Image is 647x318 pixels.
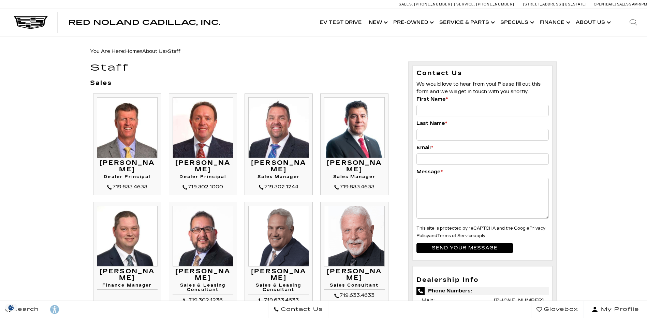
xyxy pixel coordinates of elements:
div: 719.302.1236 [173,296,233,304]
div: 719.633.4633 [324,291,385,300]
div: 719.633.4633 [248,296,309,304]
h4: Finance Manager [97,283,158,290]
span: Red Noland Cadillac, Inc. [68,18,220,27]
img: Cadillac Dark Logo with Cadillac White Text [14,16,48,29]
span: Phone Numbers: [416,287,549,295]
span: Contact Us [279,305,323,314]
div: Breadcrumbs [90,47,557,56]
div: 719.633.4633 [97,183,158,191]
a: Specials [497,9,536,36]
a: About Us [572,9,613,36]
h3: Contact Us [416,70,549,77]
img: Jim Williams [324,206,385,266]
label: First Name [416,96,448,103]
span: [PHONE_NUMBER] [476,2,514,6]
a: [STREET_ADDRESS][US_STATE] [523,2,587,6]
h4: Sales Manager [248,175,309,181]
h3: [PERSON_NAME] [173,268,233,282]
div: 719.633.4633 [324,183,385,191]
span: [PHONE_NUMBER] [414,2,452,6]
a: Sales: [PHONE_NUMBER] [399,2,454,6]
a: Pre-Owned [390,9,436,36]
label: Last Name [416,120,447,127]
a: Service & Parts [436,9,497,36]
div: 719.302.1244 [248,183,309,191]
a: Service: [PHONE_NUMBER] [454,2,516,6]
h4: Dealer Principal [173,175,233,181]
span: » [125,48,180,54]
h3: Sales [90,80,398,87]
span: Sales: [399,2,413,6]
a: Red Noland Cadillac, Inc. [68,19,220,26]
a: Contact Us [268,301,328,318]
span: 9 AM-6 PM [629,2,647,6]
h1: Staff [90,63,398,73]
img: Matt Canales [324,97,385,158]
img: Ryan Gainer [97,206,158,266]
a: [PHONE_NUMBER] [494,298,544,303]
span: You Are Here: [90,48,180,54]
span: Glovebox [542,305,578,314]
span: Main: [422,298,435,303]
h3: [PERSON_NAME] [248,268,309,282]
span: Open [DATE] [594,2,616,6]
a: Glovebox [531,301,584,318]
h3: [PERSON_NAME] [97,160,158,173]
span: We would love to hear from you! Please fill out this form and we will get in touch with you shortly. [416,81,541,95]
img: Thom Buckley [173,97,233,158]
h4: Sales & Leasing Consultant [248,283,309,294]
input: Send your message [416,243,513,253]
a: Privacy Policy [416,226,545,238]
img: Bruce Bettke [248,206,309,266]
section: Click to Open Cookie Consent Modal [3,304,19,311]
h3: [PERSON_NAME] [97,268,158,282]
h3: [PERSON_NAME] [324,268,385,282]
a: Finance [536,9,572,36]
h3: [PERSON_NAME] [173,160,233,173]
span: Service: [456,2,475,6]
h4: Sales Manager [324,175,385,181]
button: Open user profile menu [584,301,647,318]
img: Mike Jorgensen [97,97,158,158]
img: Opt-Out Icon [3,304,19,311]
label: Message [416,168,443,176]
a: New [365,9,390,36]
h3: [PERSON_NAME] [248,160,309,173]
span: » [142,48,180,54]
h4: Sales & Leasing Consultant [173,283,233,294]
h3: [PERSON_NAME] [324,160,385,173]
a: EV Test Drive [316,9,365,36]
div: 719.302.1000 [173,183,233,191]
span: My Profile [598,305,639,314]
a: About Us [142,48,165,54]
span: Search [11,305,39,314]
h4: Sales Consultant [324,283,385,290]
span: Staff [168,48,180,54]
label: Email [416,144,433,151]
img: Leif Clinard [248,97,309,158]
h4: Dealer Principal [97,175,158,181]
h3: Dealership Info [416,277,549,284]
a: Terms of Service [437,233,474,238]
small: This site is protected by reCAPTCHA and the Google and apply. [416,226,545,238]
img: Gil Archuleta [173,206,233,266]
span: Sales: [617,2,629,6]
a: Home [125,48,140,54]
